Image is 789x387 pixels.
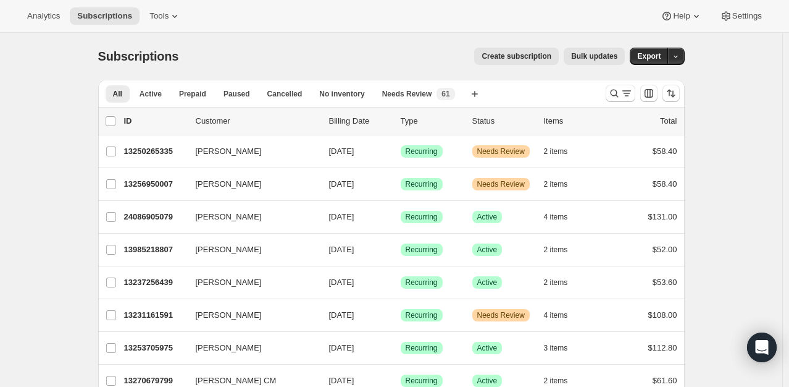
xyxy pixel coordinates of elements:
button: Create subscription [474,48,559,65]
span: [PERSON_NAME] [196,244,262,256]
div: IDCustomerBilling DateTypeStatusItemsTotal [124,115,677,127]
span: [DATE] [329,278,354,287]
p: 24086905079 [124,211,186,223]
button: 3 items [544,339,582,357]
button: 4 items [544,208,582,226]
p: Status [472,115,534,127]
button: 2 items [544,241,582,258]
span: 2 items [544,278,568,287]
button: Help [653,7,709,25]
span: 4 items [544,212,568,222]
div: 13250265335[PERSON_NAME][DATE]SuccessRecurringWarningNeeds Review2 items$58.40 [124,143,677,160]
span: [PERSON_NAME] [196,309,262,321]
span: $108.00 [648,310,677,320]
span: [PERSON_NAME] [196,342,262,354]
span: $58.40 [653,179,677,189]
span: 2 items [544,245,568,255]
span: $112.80 [648,343,677,352]
span: Analytics [27,11,60,21]
span: Active [477,278,498,287]
span: [PERSON_NAME] CM [196,375,277,387]
div: 13985218807[PERSON_NAME][DATE]SuccessRecurringSuccessActive2 items$52.00 [124,241,677,258]
button: [PERSON_NAME] [188,142,312,161]
span: [DATE] [329,147,354,156]
span: Settings [732,11,762,21]
button: [PERSON_NAME] [188,305,312,325]
p: Total [660,115,677,127]
span: Needs Review [477,179,525,189]
span: Recurring [406,147,438,156]
div: Type [401,115,462,127]
span: Recurring [406,245,438,255]
div: 13231161591[PERSON_NAME][DATE]SuccessRecurringWarningNeeds Review4 items$108.00 [124,307,677,324]
span: 3 items [544,343,568,353]
div: 24086905079[PERSON_NAME][DATE]SuccessRecurringSuccessActive4 items$131.00 [124,208,677,226]
p: 13253705975 [124,342,186,354]
span: Recurring [406,278,438,287]
button: Sort the results [662,85,680,102]
button: Tools [142,7,188,25]
p: 13231161591 [124,309,186,321]
span: Bulk updates [571,51,617,61]
p: Billing Date [329,115,391,127]
button: 2 items [544,274,582,291]
span: Active [477,343,498,353]
span: Recurring [406,343,438,353]
button: [PERSON_NAME] [188,174,312,194]
button: Export [630,48,668,65]
p: Customer [196,115,319,127]
span: All [113,89,122,99]
span: 2 items [544,376,568,386]
p: 13256950007 [124,178,186,190]
button: Search and filter results [606,85,635,102]
span: Help [673,11,690,21]
button: 4 items [544,307,582,324]
span: Tools [149,11,169,21]
span: [DATE] [329,376,354,385]
span: Active [477,212,498,222]
span: Export [637,51,661,61]
button: 2 items [544,176,582,193]
button: Subscriptions [70,7,140,25]
span: Create subscription [482,51,551,61]
span: Cancelled [267,89,303,99]
button: Bulk updates [564,48,625,65]
span: [PERSON_NAME] [196,145,262,158]
span: Needs Review [382,89,432,99]
span: Recurring [406,310,438,320]
span: 2 items [544,147,568,156]
span: [PERSON_NAME] [196,276,262,289]
span: $131.00 [648,212,677,221]
div: 13253705975[PERSON_NAME][DATE]SuccessRecurringSuccessActive3 items$112.80 [124,339,677,357]
span: Active [477,245,498,255]
div: Items [544,115,606,127]
span: Active [140,89,162,99]
span: $52.00 [653,245,677,254]
button: Settings [712,7,769,25]
span: 2 items [544,179,568,189]
button: [PERSON_NAME] [188,273,312,292]
span: [DATE] [329,179,354,189]
button: Analytics [20,7,67,25]
span: Needs Review [477,147,525,156]
span: Subscriptions [98,49,179,63]
span: [DATE] [329,245,354,254]
p: 13985218807 [124,244,186,256]
span: 4 items [544,310,568,320]
button: 2 items [544,143,582,160]
span: $53.60 [653,278,677,287]
p: 13237256439 [124,276,186,289]
span: [DATE] [329,310,354,320]
span: Paused [223,89,250,99]
span: [PERSON_NAME] [196,178,262,190]
button: [PERSON_NAME] [188,240,312,260]
span: No inventory [319,89,364,99]
div: Open Intercom Messenger [747,333,777,362]
span: 61 [441,89,449,99]
span: Recurring [406,212,438,222]
span: Recurring [406,376,438,386]
button: [PERSON_NAME] [188,207,312,227]
button: [PERSON_NAME] [188,338,312,358]
span: $61.60 [653,376,677,385]
p: 13270679799 [124,375,186,387]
